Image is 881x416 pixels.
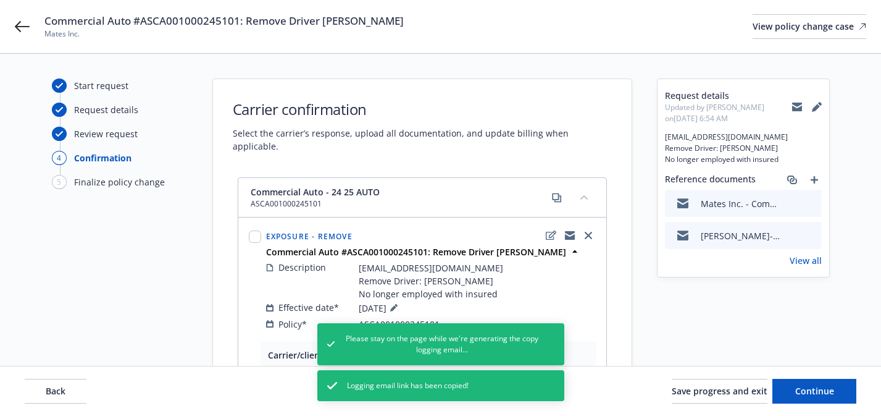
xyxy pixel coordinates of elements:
[701,229,781,242] div: [PERSON_NAME]- remove from insurance policy please.eml
[347,380,469,391] span: Logging email link has been copied!
[672,385,767,397] span: Save progress and exit
[46,385,65,397] span: Back
[268,349,365,361] span: Carrier/client response
[52,151,67,165] div: 4
[266,231,353,242] span: Exposure - Remove
[581,228,596,243] a: close
[44,28,404,40] span: Mates Inc.
[701,197,781,210] div: Mates Inc. - Commercial Auto #ASCA001000245101: Remove Driver [PERSON_NAME]
[665,132,822,165] span: [EMAIL_ADDRESS][DOMAIN_NAME] Remove Driver: [PERSON_NAME] No longer employed with insured
[74,151,132,164] div: Confirmation
[251,185,380,198] span: Commercial Auto - 24 25 AUTO
[806,229,817,242] button: preview file
[665,172,756,187] span: Reference documents
[74,103,138,116] div: Request details
[790,254,822,267] a: View all
[278,261,326,274] span: Description
[74,79,128,92] div: Start request
[753,14,866,39] a: View policy change case
[574,187,594,207] button: collapse content
[233,99,612,119] h1: Carrier confirmation
[772,379,856,404] button: Continue
[359,300,401,315] span: [DATE]
[344,333,539,355] span: Please stay on the page while we're generating the copy logging email...
[74,127,138,140] div: Review request
[549,190,564,205] a: copy
[266,246,566,258] strong: Commercial Auto #ASCA001000245101: Remove Driver [PERSON_NAME]
[785,172,800,187] a: associate
[74,176,165,189] div: Finalize policy change
[278,301,339,314] span: Effective date*
[806,197,817,210] button: preview file
[238,178,606,218] div: Commercial Auto - 24 25 AUTOASCA001000245101copycollapse content
[278,318,307,331] span: Policy*
[807,172,822,187] a: add
[233,127,612,153] span: Select the carrier’s response, upload all documentation, and update billing when applicable.
[665,89,792,102] span: Request details
[544,228,559,243] a: edit
[25,379,86,404] button: Back
[753,15,866,38] div: View policy change case
[786,229,796,242] button: download file
[359,261,503,300] span: [EMAIL_ADDRESS][DOMAIN_NAME] Remove Driver: [PERSON_NAME] No longer employed with insured
[795,385,834,397] span: Continue
[44,14,404,28] span: Commercial Auto #ASCA001000245101: Remove Driver [PERSON_NAME]
[665,102,792,124] span: Updated by [PERSON_NAME] on [DATE] 6:54 AM
[251,198,380,210] span: ASCA001000245101
[52,175,67,189] div: 5
[562,228,577,243] a: copyLogging
[672,379,767,404] button: Save progress and exit
[359,318,440,331] span: ASCA001000245101
[786,197,796,210] button: download file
